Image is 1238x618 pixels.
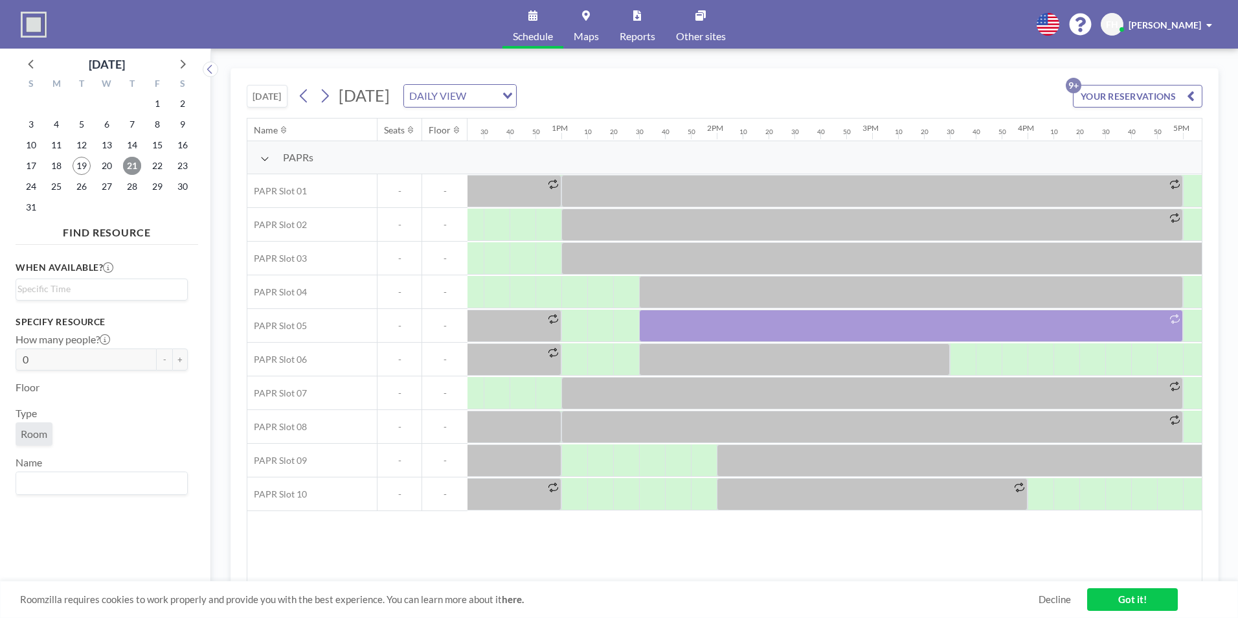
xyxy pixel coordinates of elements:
[17,282,180,296] input: Search for option
[532,128,540,136] div: 50
[17,475,180,492] input: Search for option
[174,157,192,175] span: Saturday, August 23, 2025
[377,320,422,332] span: -
[254,124,278,136] div: Name
[148,136,166,154] span: Friday, August 15, 2025
[123,115,141,133] span: Thursday, August 7, 2025
[98,136,116,154] span: Wednesday, August 13, 2025
[119,76,144,93] div: T
[422,488,467,500] span: -
[636,128,644,136] div: 30
[16,333,110,346] label: How many people?
[247,488,307,500] span: PAPR Slot 10
[817,128,825,136] div: 40
[1154,128,1162,136] div: 50
[688,128,695,136] div: 50
[707,123,723,133] div: 2PM
[73,157,91,175] span: Tuesday, August 19, 2025
[662,128,670,136] div: 40
[16,316,188,328] h3: Specify resource
[1050,128,1058,136] div: 10
[429,124,451,136] div: Floor
[22,157,40,175] span: Sunday, August 17, 2025
[44,76,69,93] div: M
[377,455,422,466] span: -
[69,76,95,93] div: T
[22,198,40,216] span: Sunday, August 31, 2025
[404,85,516,107] div: Search for option
[157,349,172,371] button: -
[22,136,40,154] span: Sunday, August 10, 2025
[610,128,618,136] div: 20
[1129,19,1201,30] span: [PERSON_NAME]
[247,354,307,365] span: PAPR Slot 06
[247,320,307,332] span: PAPR Slot 05
[148,115,166,133] span: Friday, August 8, 2025
[123,177,141,196] span: Thursday, August 28, 2025
[283,151,313,164] span: PAPRs
[377,488,422,500] span: -
[148,157,166,175] span: Friday, August 22, 2025
[377,219,422,231] span: -
[422,455,467,466] span: -
[998,128,1006,136] div: 50
[422,286,467,298] span: -
[174,115,192,133] span: Saturday, August 9, 2025
[377,253,422,264] span: -
[506,128,514,136] div: 40
[422,421,467,433] span: -
[98,177,116,196] span: Wednesday, August 27, 2025
[1076,128,1084,136] div: 20
[377,354,422,365] span: -
[247,185,307,197] span: PAPR Slot 01
[89,55,125,73] div: [DATE]
[862,123,879,133] div: 3PM
[676,31,726,41] span: Other sites
[765,128,773,136] div: 20
[422,320,467,332] span: -
[895,128,903,136] div: 10
[21,428,47,441] span: Room
[843,128,851,136] div: 50
[47,177,65,196] span: Monday, August 25, 2025
[247,421,307,433] span: PAPR Slot 08
[73,136,91,154] span: Tuesday, August 12, 2025
[144,76,170,93] div: F
[174,95,192,113] span: Saturday, August 2, 2025
[947,128,954,136] div: 30
[123,157,141,175] span: Thursday, August 21, 2025
[16,221,198,239] h4: FIND RESOURCE
[16,456,42,469] label: Name
[247,286,307,298] span: PAPR Slot 04
[174,177,192,196] span: Saturday, August 30, 2025
[422,253,467,264] span: -
[921,128,928,136] div: 20
[1039,593,1071,606] a: Decline
[470,87,495,104] input: Search for option
[584,128,592,136] div: 10
[247,455,307,466] span: PAPR Slot 09
[422,185,467,197] span: -
[480,128,488,136] div: 30
[247,253,307,264] span: PAPR Slot 03
[73,115,91,133] span: Tuesday, August 5, 2025
[1018,123,1034,133] div: 4PM
[552,123,568,133] div: 1PM
[98,115,116,133] span: Wednesday, August 6, 2025
[407,87,469,104] span: DAILY VIEW
[791,128,799,136] div: 30
[247,85,287,108] button: [DATE]
[247,387,307,399] span: PAPR Slot 07
[170,76,195,93] div: S
[1087,588,1178,611] a: Got it!
[16,407,37,420] label: Type
[574,31,599,41] span: Maps
[20,593,1039,606] span: Roomzilla requires cookies to work properly and provide you with the best experience. You can lea...
[973,128,980,136] div: 40
[123,136,141,154] span: Thursday, August 14, 2025
[513,31,553,41] span: Schedule
[1073,85,1202,108] button: YOUR RESERVATIONS9+
[172,349,188,371] button: +
[174,136,192,154] span: Saturday, August 16, 2025
[22,177,40,196] span: Sunday, August 24, 2025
